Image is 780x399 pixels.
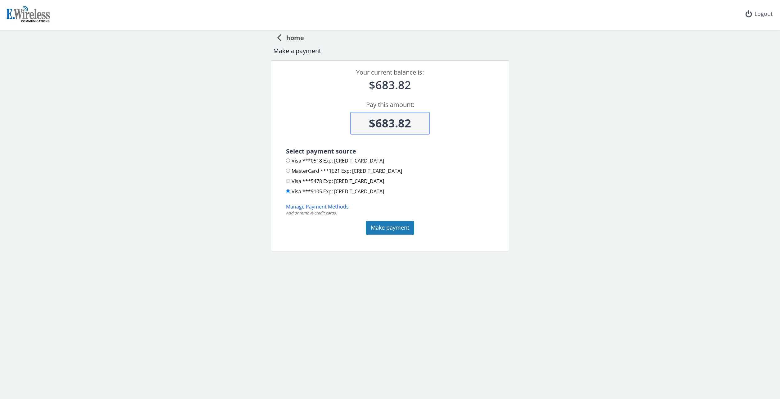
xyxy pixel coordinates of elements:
div: Add or remove credit cards. [286,210,504,216]
button: Manage Payment Methods [286,203,349,210]
input: MasterCard ***1621 Exp: [CREDIT_CARD_DATA] [286,169,290,173]
input: Visa ***5478 Exp: [CREDIT_CARD_DATA] [286,179,290,183]
span: Select payment source [286,147,356,155]
input: Visa ***0518 Exp: [CREDIT_CARD_DATA] [286,158,290,163]
label: MasterCard ***1621 Exp: [CREDIT_CARD_DATA] [286,167,402,175]
button: Make payment [366,221,414,235]
span: home [281,31,304,43]
input: Visa ***9105 Exp: [CREDIT_CARD_DATA] [286,189,290,193]
div: Your current balance is: [279,68,501,77]
label: Visa ***5478 Exp: [CREDIT_CARD_DATA] [286,178,402,185]
label: Visa ***9105 Exp: [CREDIT_CARD_DATA] [286,188,402,195]
div: Pay this amount: [279,100,501,109]
div: $683.82 [279,77,501,93]
label: Visa ***0518 Exp: [CREDIT_CARD_DATA] [286,157,402,164]
div: Make a payment [273,47,507,56]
